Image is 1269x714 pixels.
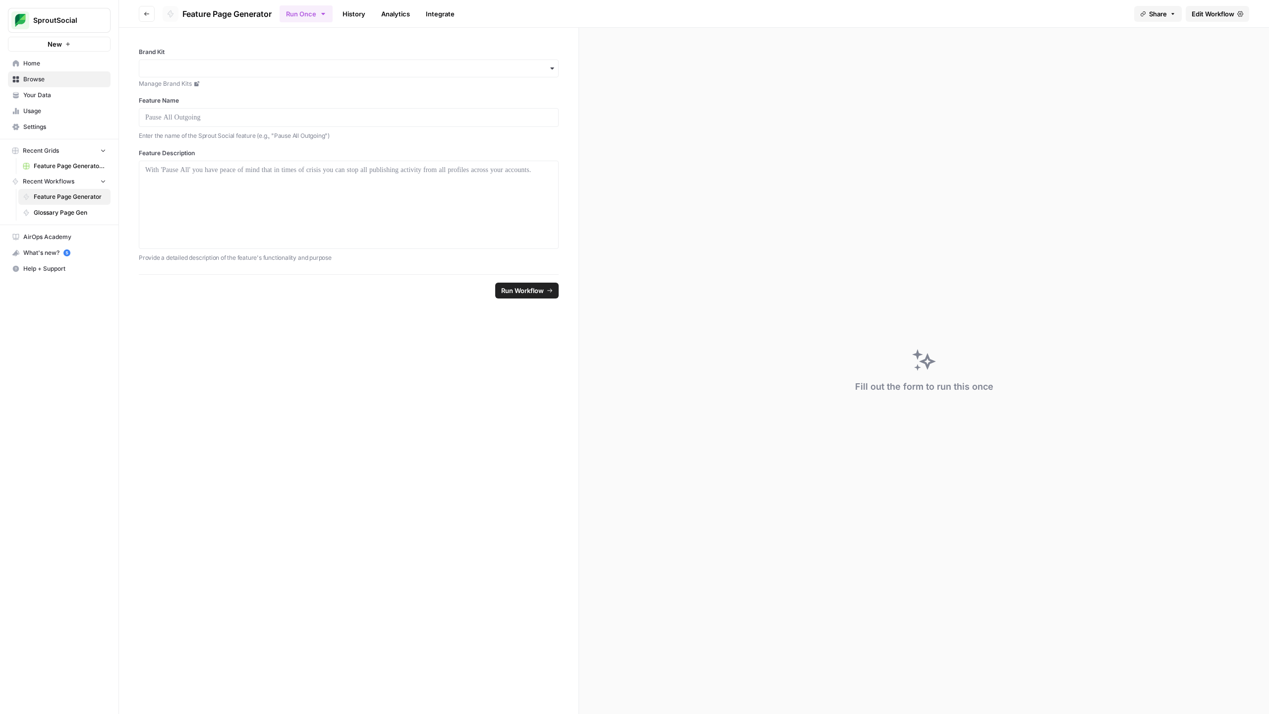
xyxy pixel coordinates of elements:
[855,380,993,394] div: Fill out the form to run this once
[23,122,106,131] span: Settings
[8,8,111,33] button: Workspace: SproutSocial
[8,56,111,71] a: Home
[34,208,106,217] span: Glossary Page Gen
[8,119,111,135] a: Settings
[18,205,111,221] a: Glossary Page Gen
[11,11,29,29] img: SproutSocial Logo
[23,107,106,116] span: Usage
[8,143,111,158] button: Recent Grids
[8,261,111,277] button: Help + Support
[495,283,559,298] button: Run Workflow
[139,96,559,105] label: Feature Name
[139,48,559,57] label: Brand Kit
[280,5,333,22] button: Run Once
[34,162,106,171] span: Feature Page Generator Grid
[8,87,111,103] a: Your Data
[23,233,106,241] span: AirOps Academy
[23,177,74,186] span: Recent Workflows
[8,229,111,245] a: AirOps Academy
[23,91,106,100] span: Your Data
[1186,6,1249,22] a: Edit Workflow
[1149,9,1167,19] span: Share
[8,37,111,52] button: New
[18,158,111,174] a: Feature Page Generator Grid
[1192,9,1234,19] span: Edit Workflow
[420,6,461,22] a: Integrate
[48,39,62,49] span: New
[139,79,559,88] a: Manage Brand Kits
[139,149,559,158] label: Feature Description
[501,286,544,296] span: Run Workflow
[34,192,106,201] span: Feature Page Generator
[18,189,111,205] a: Feature Page Generator
[8,245,110,260] div: What's new?
[1134,6,1182,22] button: Share
[8,174,111,189] button: Recent Workflows
[337,6,371,22] a: History
[375,6,416,22] a: Analytics
[8,245,111,261] button: What's new? 5
[139,131,559,141] p: Enter the name of the Sprout Social feature (e.g., "Pause All Outgoing")
[139,253,559,263] p: Provide a detailed description of the feature's functionality and purpose
[8,103,111,119] a: Usage
[65,250,68,255] text: 5
[182,8,272,20] span: Feature Page Generator
[23,264,106,273] span: Help + Support
[23,75,106,84] span: Browse
[163,6,272,22] a: Feature Page Generator
[23,146,59,155] span: Recent Grids
[63,249,70,256] a: 5
[33,15,93,25] span: SproutSocial
[8,71,111,87] a: Browse
[23,59,106,68] span: Home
